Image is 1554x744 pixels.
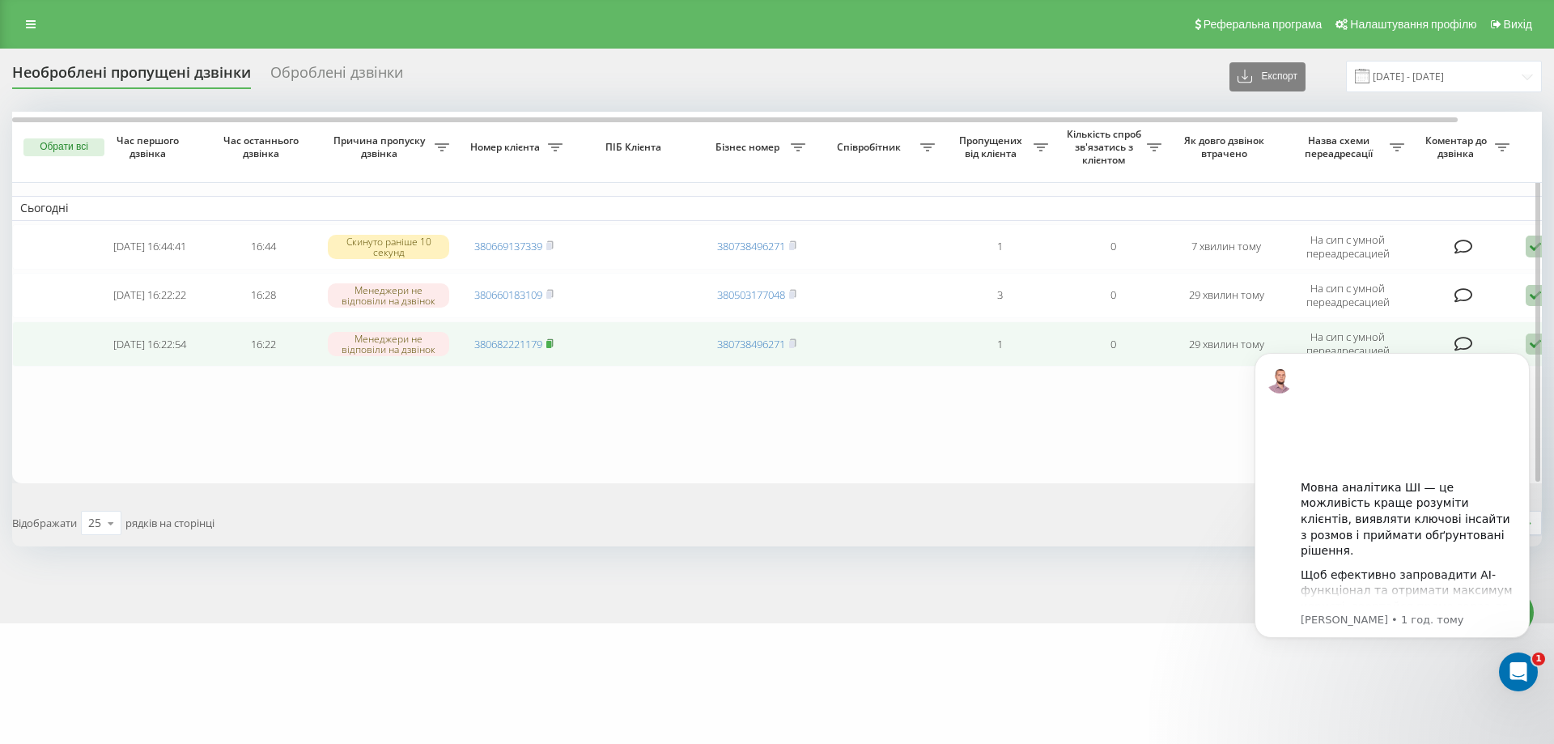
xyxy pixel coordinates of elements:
button: Експорт [1229,62,1306,91]
td: На сип с умной переадресацией [1283,321,1412,367]
td: 16:44 [206,224,320,270]
div: Менеджери не відповіли на дзвінок [328,283,449,308]
td: [DATE] 16:22:22 [93,273,206,318]
a: 380738496271 [717,337,785,351]
span: Бізнес номер [708,141,791,154]
span: ПІБ Клієнта [584,141,686,154]
div: Скинуто раніше 10 секунд [328,235,449,259]
td: 1 [943,224,1056,270]
iframe: Intercom live chat [1499,653,1538,691]
span: Коментар до дзвінка [1420,134,1495,159]
td: 0 [1056,273,1170,318]
span: Налаштування профілю [1350,18,1476,31]
span: Кількість спроб зв'язатись з клієнтом [1064,128,1147,166]
a: 380682221179 [474,337,542,351]
span: рядків на сторінці [125,516,214,530]
span: Як довго дзвінок втрачено [1182,134,1270,159]
td: 29 хвилин тому [1170,321,1283,367]
span: Назва схеми переадресації [1291,134,1390,159]
span: Номер клієнта [465,141,548,154]
span: Час першого дзвінка [106,134,193,159]
div: Менеджери не відповіли на дзвінок [328,332,449,356]
span: Відображати [12,516,77,530]
span: Час останнього дзвінка [219,134,307,159]
div: Необроблені пропущені дзвінки [12,64,251,89]
td: На сип с умной переадресацией [1283,273,1412,318]
td: 16:28 [206,273,320,318]
a: 380669137339 [474,239,542,253]
iframe: Intercom notifications повідомлення [1230,329,1554,700]
td: [DATE] 16:44:41 [93,224,206,270]
a: 380738496271 [717,239,785,253]
span: Співробітник [822,141,920,154]
a: 380660183109 [474,287,542,302]
td: 1 [943,321,1056,367]
a: 380503177048 [717,287,785,302]
td: 3 [943,273,1056,318]
span: Реферальна програма [1204,18,1323,31]
div: 25 [88,515,101,531]
span: 1 [1532,653,1545,665]
td: 0 [1056,321,1170,367]
div: Оброблені дзвінки [270,64,403,89]
td: 0 [1056,224,1170,270]
td: На сип с умной переадресацией [1283,224,1412,270]
td: 29 хвилин тому [1170,273,1283,318]
span: Вихід [1504,18,1532,31]
span: Пропущених від клієнта [951,134,1034,159]
span: Причина пропуску дзвінка [328,134,435,159]
td: [DATE] 16:22:54 [93,321,206,367]
button: Обрати всі [23,138,104,156]
td: 7 хвилин тому [1170,224,1283,270]
td: 16:22 [206,321,320,367]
